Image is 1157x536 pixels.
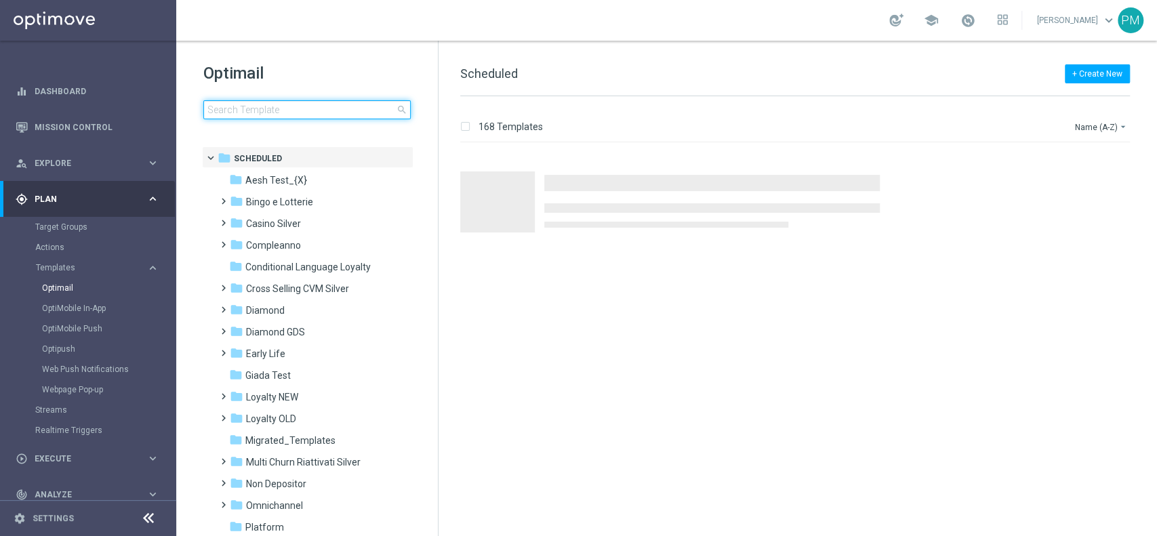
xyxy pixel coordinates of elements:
i: track_changes [16,489,28,501]
a: Streams [35,405,141,415]
i: folder [229,368,243,382]
span: Execute [35,455,146,463]
span: Plan [35,195,146,203]
span: Aesh Test_{X} [245,174,307,186]
i: keyboard_arrow_right [146,488,159,501]
i: equalizer [16,85,28,98]
span: Giada Test [245,369,291,382]
div: Execute [16,453,146,465]
span: Diamond GDS [246,326,305,338]
div: Realtime Triggers [35,420,175,440]
span: Platform [245,521,284,533]
i: folder [230,238,243,251]
i: folder [230,216,243,230]
i: folder [230,476,243,490]
i: folder [230,346,243,360]
i: folder [230,281,243,295]
button: Mission Control [15,122,160,133]
a: Settings [33,514,74,522]
button: gps_fixed Plan keyboard_arrow_right [15,194,160,205]
a: OptiMobile Push [42,323,141,334]
i: folder [230,498,243,512]
i: keyboard_arrow_right [146,452,159,465]
i: folder [230,411,243,425]
div: Actions [35,237,175,257]
h1: Optimail [203,62,411,84]
span: Loyalty OLD [246,413,296,425]
span: Compleanno [246,239,301,251]
span: Non Depositor [246,478,306,490]
i: settings [14,512,26,524]
span: Migrated_Templates [245,434,336,447]
span: search [397,104,407,115]
span: Conditional Language Loyalty [245,261,371,273]
div: OptiMobile In-App [42,298,175,318]
i: folder [230,455,243,468]
a: Target Groups [35,222,141,232]
div: Webpage Pop-up [42,379,175,400]
button: Templates keyboard_arrow_right [35,262,160,273]
a: Actions [35,242,141,253]
i: folder [230,390,243,403]
div: Optimail [42,278,175,298]
i: keyboard_arrow_right [146,192,159,205]
i: gps_fixed [16,193,28,205]
button: Name (A-Z)arrow_drop_down [1074,119,1130,135]
button: track_changes Analyze keyboard_arrow_right [15,489,160,500]
i: keyboard_arrow_right [146,262,159,274]
i: play_circle_outline [16,453,28,465]
span: school [924,13,939,28]
i: keyboard_arrow_right [146,157,159,169]
p: 168 Templates [479,121,543,133]
span: Explore [35,159,146,167]
span: Scheduled [234,152,282,165]
span: Early Life [246,348,285,360]
span: Bingo e Lotterie [246,196,313,208]
input: Search Template [203,100,411,119]
span: Scheduled [460,66,518,81]
i: person_search [16,157,28,169]
div: Streams [35,400,175,420]
div: Analyze [16,489,146,501]
div: Press SPACE to select this row. [447,143,1154,236]
i: folder [229,173,243,186]
span: Loyalty NEW [246,391,298,403]
div: OptiMobile Push [42,318,175,339]
span: Cross Selling CVM Silver [246,283,349,295]
a: Webpage Pop-up [42,384,141,395]
a: Optipush [42,344,141,354]
div: Optipush [42,339,175,359]
span: Templates [36,264,133,272]
i: arrow_drop_down [1118,121,1129,132]
i: folder [229,260,243,273]
span: Analyze [35,491,146,499]
div: Templates [36,264,146,272]
div: Templates [35,257,175,400]
i: folder [230,194,243,208]
a: [PERSON_NAME]keyboard_arrow_down [1036,10,1118,30]
i: folder [229,433,243,447]
span: keyboard_arrow_down [1101,13,1116,28]
i: folder [230,303,243,316]
div: Dashboard [16,73,159,109]
button: person_search Explore keyboard_arrow_right [15,158,160,169]
a: Realtime Triggers [35,425,141,436]
div: Mission Control [16,109,159,145]
span: Omnichannel [246,499,303,512]
button: equalizer Dashboard [15,86,160,97]
button: + Create New [1065,64,1130,83]
button: play_circle_outline Execute keyboard_arrow_right [15,453,160,464]
a: Web Push Notifications [42,364,141,375]
div: Web Push Notifications [42,359,175,379]
div: Explore [16,157,146,169]
span: Diamond [246,304,285,316]
div: Plan [16,193,146,205]
span: Casino Silver [246,218,301,230]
